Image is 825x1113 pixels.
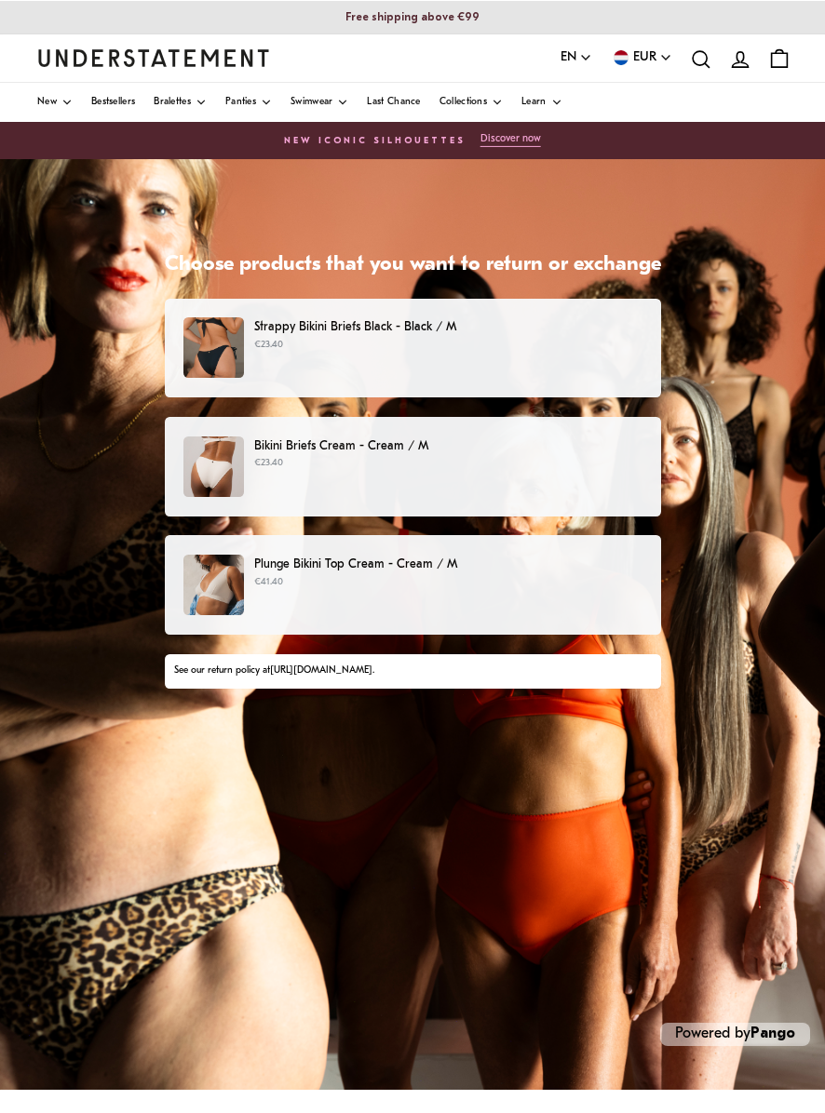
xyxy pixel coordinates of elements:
a: Bestsellers [91,83,135,122]
a: New Iconic Silhouettes Discover now [19,127,806,154]
a: New [37,83,73,122]
span: New [37,98,57,107]
p: Strappy Bikini Briefs Black - Black / M [254,317,642,337]
img: plunge-bikini-top-cream.jpg [183,555,244,615]
img: BLHS-BRF-102-M-black_757e80ef-b3b2-44d7-9936-d47d34a9082c.jpg [183,317,244,378]
h6: New Iconic Silhouettes [284,136,465,147]
p: €23.40 [254,338,642,353]
p: Plunge Bikini Top Cream - Cream / M [254,555,642,574]
span: Panties [225,98,256,107]
button: EN [561,47,592,68]
a: Last Chance [367,83,420,122]
p: Powered by [660,1023,810,1046]
span: Bestsellers [91,98,135,107]
a: Swimwear [291,83,348,122]
a: Pango [751,1026,795,1041]
button: EUR [611,47,672,68]
div: See our return policy at . [174,664,651,678]
p: €41.40 [254,575,642,590]
p: Discover now [480,133,541,145]
a: Collections [440,83,503,122]
a: Bralettes [154,83,207,122]
span: EUR [633,47,656,68]
span: Bralettes [154,98,191,107]
span: Last Chance [367,98,420,107]
span: Learn [521,98,547,107]
a: Learn [521,83,562,122]
span: Collections [440,98,487,107]
a: Understatement Homepage [37,49,270,66]
span: Swimwear [291,98,332,107]
a: Panties [225,83,272,122]
a: [URL][DOMAIN_NAME] [270,665,372,676]
span: EN [561,47,576,68]
h1: Choose products that you want to return or exchange [165,252,661,279]
p: Bikini Briefs Cream - Cream / M [254,436,642,456]
p: €23.40 [254,456,642,471]
img: CREA-BRF-101-M-cream.jpg [183,436,244,497]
